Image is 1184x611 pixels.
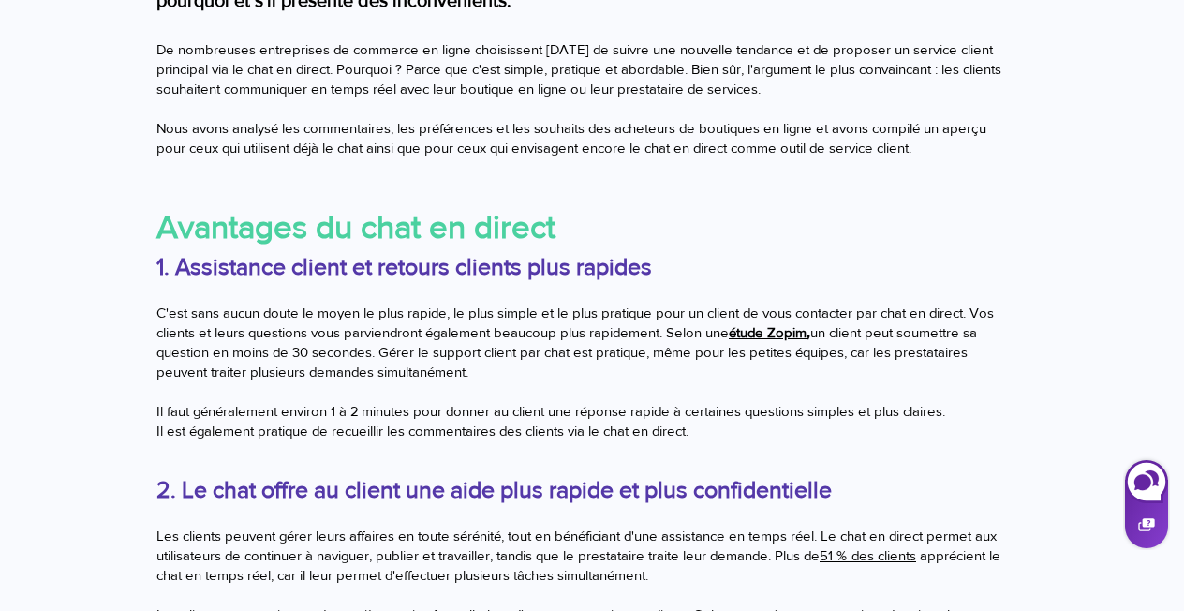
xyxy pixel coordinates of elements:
font: Avantages du chat en direct [156,209,555,245]
iframe: Chat Askly [1123,456,1170,550]
font: De nombreuses entreprises de commerce en ligne choisissent [DATE] de suivre une nouvelle tendance... [156,41,1001,97]
font: Nous avons analysé les commentaires, les préférences et les souhaits des acheteurs de boutiques e... [156,120,986,156]
font: 2. Le chat offre au client une aide plus rapide et plus confidentielle [156,476,832,502]
a: étude Zopim [729,324,807,340]
font: un client peut soumettre sa question en moins de 30 secondes. Gérer le support client par chat es... [156,324,977,380]
font: 1. Assistance client et retours clients plus rapides [156,253,652,279]
font: C'est sans aucun doute le moyen le plus rapide, le plus simple et le plus pratique pour un client... [156,305,994,340]
font: Il est également pratique de recueillir les commentaires des clients via le chat en direct. [156,423,688,439]
a: 51 % des clients [820,547,916,563]
a: , [807,323,810,341]
font: Il faut généralement environ 1 à 2 minutes pour donner au client une réponse rapide à certaines q... [156,403,945,419]
font: Les clients peuvent gérer leurs affaires en toute sérénité, tout en bénéficiant d'une assistance ... [156,528,997,563]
